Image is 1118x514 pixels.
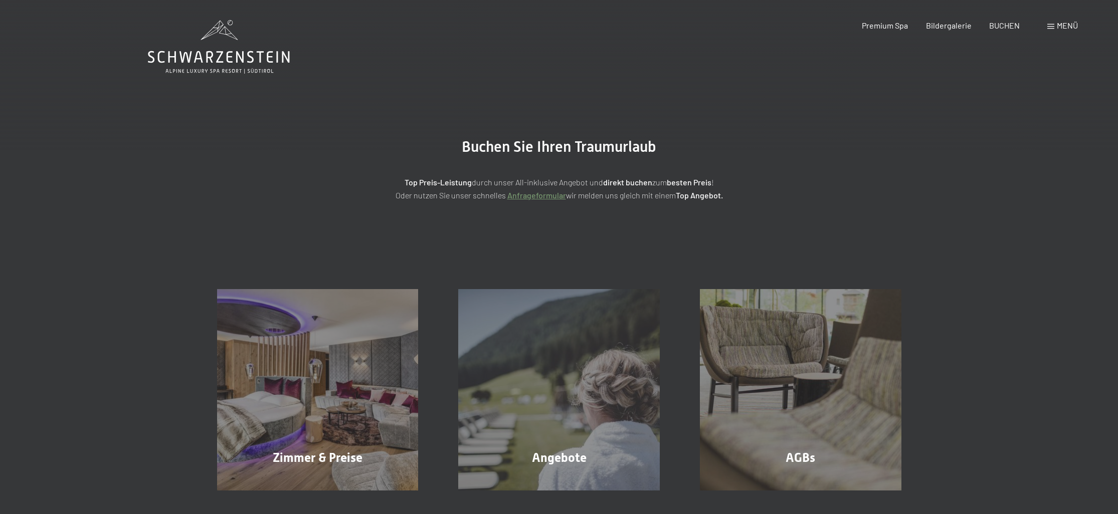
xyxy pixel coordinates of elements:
strong: Top Angebot. [676,190,723,200]
strong: Top Preis-Leistung [405,177,472,187]
p: durch unser All-inklusive Angebot und zum ! Oder nutzen Sie unser schnelles wir melden uns gleich... [308,176,810,201]
span: Menü [1057,21,1078,30]
a: Premium Spa [862,21,908,30]
span: Angebote [532,450,587,465]
span: AGBs [786,450,815,465]
a: Buchung AGBs [680,289,921,490]
span: Zimmer & Preise [273,450,362,465]
a: Bildergalerie [926,21,972,30]
a: Buchung Zimmer & Preise [197,289,439,490]
a: Anfrageformular [507,190,566,200]
a: Buchung Angebote [438,289,680,490]
a: BUCHEN [989,21,1020,30]
strong: besten Preis [667,177,711,187]
span: Buchen Sie Ihren Traumurlaub [462,138,656,155]
strong: direkt buchen [603,177,652,187]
